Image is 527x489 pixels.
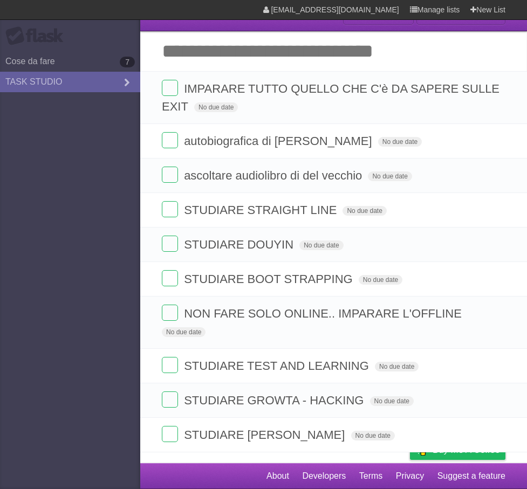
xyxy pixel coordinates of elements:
a: Developers [302,466,346,486]
label: Done [162,357,178,373]
a: Suggest a feature [437,466,505,486]
span: No due date [370,396,414,406]
span: STUDIARE TEST AND LEARNING [184,359,372,373]
b: 7 [120,57,135,67]
label: Done [162,305,178,321]
label: Done [162,236,178,252]
span: No due date [343,206,386,216]
a: Terms [359,466,383,486]
div: Flask [5,26,70,46]
a: About [266,466,289,486]
span: STUDIARE GROWTA - HACKING [184,394,366,407]
label: Done [162,167,178,183]
span: STUDIARE BOOT STRAPPING [184,272,355,286]
label: Done [162,391,178,408]
span: No due date [162,327,206,337]
span: STUDIARE DOUYIN [184,238,296,251]
span: No due date [359,275,402,285]
label: Done [162,132,178,148]
span: Buy me a coffee [433,440,500,459]
span: IMPARARE TUTTO QUELLO CHE C'è DA SAPERE SULLE EXIT [162,82,499,113]
span: STUDIARE STRAIGHT LINE [184,203,339,217]
span: No due date [375,362,419,371]
span: ascoltare audiolibro di del vecchio [184,169,365,182]
span: No due date [368,171,412,181]
label: Done [162,201,178,217]
label: Done [162,270,178,286]
span: No due date [194,102,238,112]
span: No due date [299,240,343,250]
span: NON FARE SOLO ONLINE.. IMPARARE L'OFFLINE [184,307,464,320]
span: autobiografica di [PERSON_NAME] [184,134,375,148]
a: Privacy [396,466,424,486]
span: No due date [351,431,395,440]
label: Done [162,80,178,96]
span: No due date [378,137,422,147]
label: Done [162,426,178,442]
span: STUDIARE [PERSON_NAME] [184,428,347,442]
